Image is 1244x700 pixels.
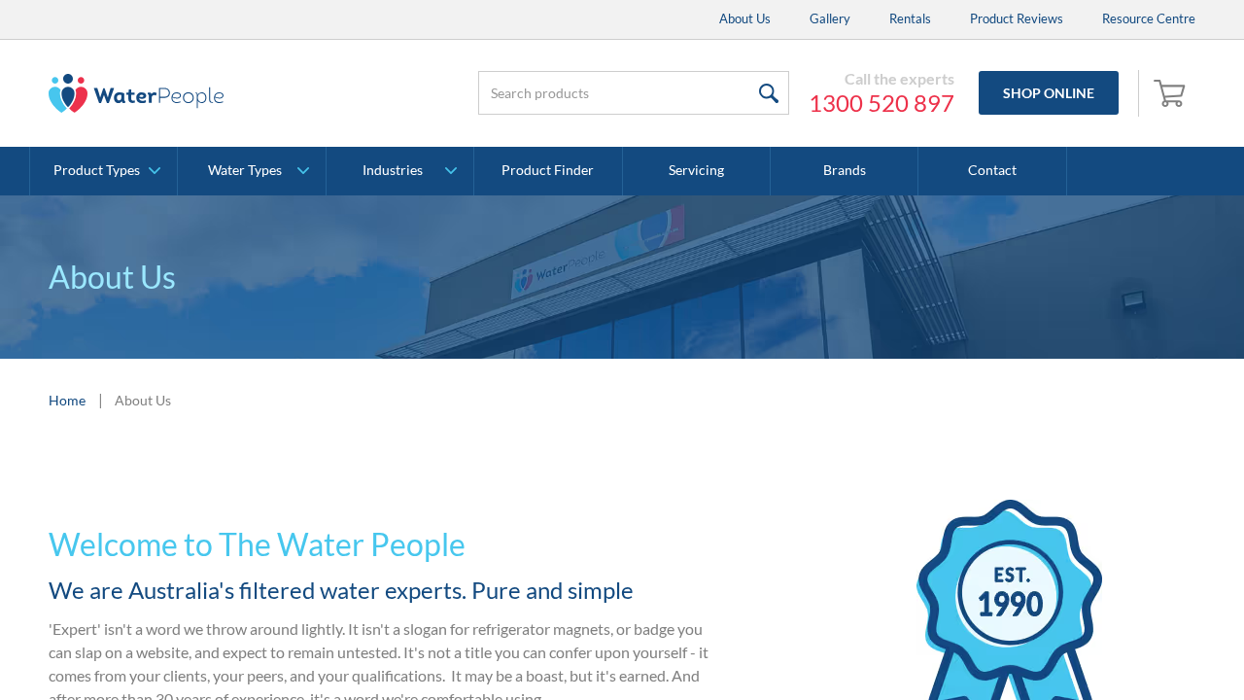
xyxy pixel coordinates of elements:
[979,71,1119,115] a: Shop Online
[208,162,282,179] div: Water Types
[1154,77,1191,108] img: shopping cart
[49,74,224,113] img: The Water People
[49,254,1195,300] p: About Us
[478,71,789,115] input: Search products
[30,147,177,195] a: Product Types
[95,388,105,411] div: |
[1149,70,1195,117] a: Open cart
[327,147,473,195] a: Industries
[49,390,86,410] a: Home
[53,162,140,179] div: Product Types
[809,88,954,118] a: 1300 520 897
[474,147,622,195] a: Product Finder
[623,147,771,195] a: Servicing
[115,390,171,410] div: About Us
[771,147,918,195] a: Brands
[178,147,325,195] a: Water Types
[918,147,1066,195] a: Contact
[49,573,711,608] h2: We are Australia's filtered water experts. Pure and simple
[49,521,711,568] h1: Welcome to The Water People
[363,162,423,179] div: Industries
[809,69,954,88] div: Call the experts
